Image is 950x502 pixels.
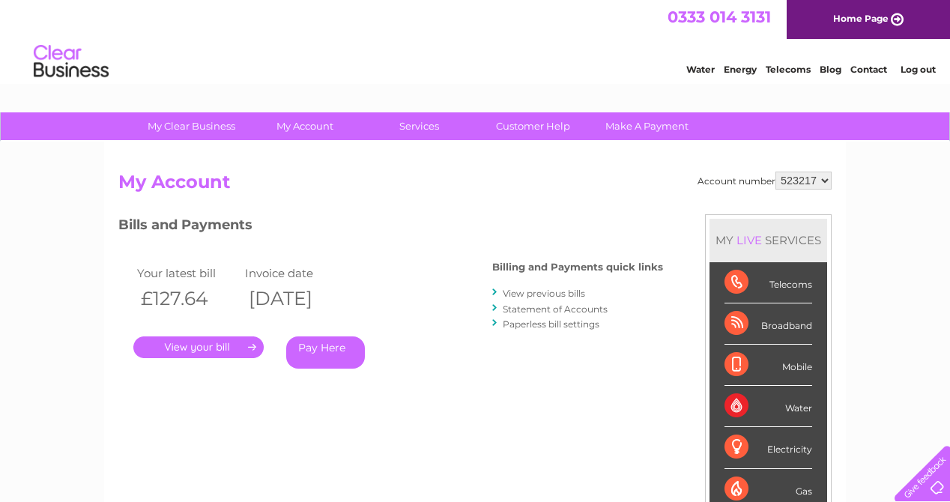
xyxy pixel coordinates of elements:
[118,172,832,200] h2: My Account
[724,345,812,386] div: Mobile
[286,336,365,369] a: Pay Here
[503,303,608,315] a: Statement of Accounts
[492,261,663,273] h4: Billing and Payments quick links
[901,64,936,75] a: Log out
[33,39,109,85] img: logo.png
[766,64,811,75] a: Telecoms
[724,262,812,303] div: Telecoms
[724,64,757,75] a: Energy
[357,112,481,140] a: Services
[243,112,367,140] a: My Account
[820,64,841,75] a: Blog
[241,263,349,283] td: Invoice date
[118,214,663,241] h3: Bills and Payments
[724,386,812,427] div: Water
[133,263,241,283] td: Your latest bill
[471,112,595,140] a: Customer Help
[585,112,709,140] a: Make A Payment
[724,303,812,345] div: Broadband
[130,112,253,140] a: My Clear Business
[503,288,585,299] a: View previous bills
[241,283,349,314] th: [DATE]
[698,172,832,190] div: Account number
[668,7,771,26] a: 0333 014 3131
[686,64,715,75] a: Water
[733,233,765,247] div: LIVE
[710,219,827,261] div: MY SERVICES
[122,8,830,73] div: Clear Business is a trading name of Verastar Limited (registered in [GEOGRAPHIC_DATA] No. 3667643...
[133,283,241,314] th: £127.64
[503,318,599,330] a: Paperless bill settings
[724,427,812,468] div: Electricity
[133,336,264,358] a: .
[850,64,887,75] a: Contact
